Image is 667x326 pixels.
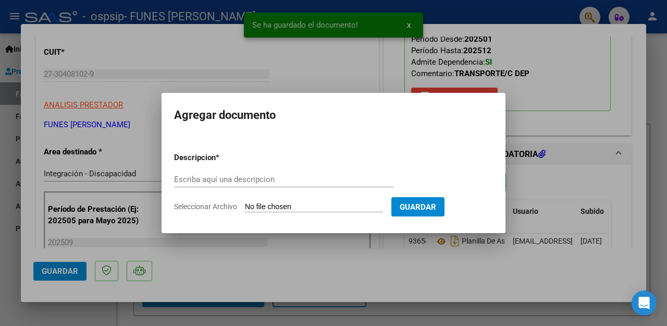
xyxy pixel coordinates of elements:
button: Guardar [391,197,444,216]
span: Seleccionar Archivo [174,202,237,211]
span: Guardar [400,202,436,212]
p: Descripcion [174,152,270,164]
div: Open Intercom Messenger [632,291,657,316]
h2: Agregar documento [174,105,493,125]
